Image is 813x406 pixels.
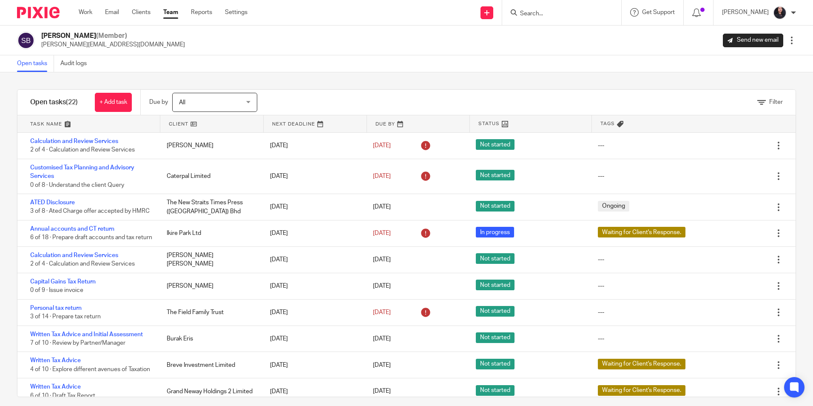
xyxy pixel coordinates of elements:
[476,170,515,180] span: Not started
[373,362,391,368] span: [DATE]
[598,359,685,369] span: Waiting for Client's Response.
[373,283,391,289] span: [DATE]
[30,340,125,346] span: 7 of 10 · Review by Partner/Manager
[262,225,364,242] div: [DATE]
[105,8,119,17] a: Email
[163,8,178,17] a: Team
[158,383,261,400] div: Grand Neway Holdings 2 Limited
[476,280,515,290] span: Not started
[30,279,96,285] a: Capital Gains Tax Return
[598,385,685,396] span: Waiting for Client's Response.
[262,330,364,347] div: [DATE]
[30,209,150,214] span: 3 of 8 · Ated Charge offer accepted by HMRC
[373,143,391,149] span: [DATE]
[598,255,604,264] div: ---
[30,305,82,311] a: Personal tax return
[158,225,261,242] div: Ikire Park Ltd
[225,8,247,17] a: Settings
[158,137,261,154] div: [PERSON_NAME]
[30,200,75,206] a: ATED Disclosure
[373,204,391,210] span: [DATE]
[262,137,364,154] div: [DATE]
[30,287,83,293] span: 0 of 9 · Issue invoice
[642,9,675,15] span: Get Support
[30,252,118,258] a: Calculation and Review Services
[262,357,364,374] div: [DATE]
[30,235,152,241] span: 6 of 18 · Prepare draft accounts and tax return
[373,309,391,315] span: [DATE]
[769,99,783,105] span: Filter
[476,139,515,150] span: Not started
[17,31,35,49] img: svg%3E
[598,172,604,180] div: ---
[158,304,261,321] div: The Field Family Trust
[598,335,604,343] div: ---
[723,34,783,47] a: Send new email
[30,147,135,153] span: 2 of 4 · Calculation and Review Services
[476,201,515,212] span: Not started
[17,7,60,18] img: Pixie
[373,336,391,342] span: [DATE]
[476,306,515,317] span: Not started
[158,194,261,220] div: The New Straits Times Press ([GEOGRAPHIC_DATA]) Bhd
[191,8,212,17] a: Reports
[95,93,132,112] a: + Add task
[60,55,93,72] a: Audit logs
[30,226,114,232] a: Annual accounts and CT return
[476,332,515,343] span: Not started
[262,168,364,185] div: [DATE]
[30,384,81,390] a: Written Tax Advice
[158,357,261,374] div: Breve Investment Limited
[41,31,185,40] h2: [PERSON_NAME]
[373,257,391,263] span: [DATE]
[79,8,92,17] a: Work
[41,40,185,49] p: [PERSON_NAME][EMAIL_ADDRESS][DOMAIN_NAME]
[262,198,364,215] div: [DATE]
[30,261,135,267] span: 2 of 4 · Calculation and Review Services
[30,138,118,144] a: Calculation and Review Services
[722,8,769,17] p: [PERSON_NAME]
[158,277,261,294] div: [PERSON_NAME]
[30,393,95,399] span: 6 of 10 · Draft Tax Report
[30,98,78,107] h1: Open tasks
[30,165,134,179] a: Customised Tax Planning and Advisory Services
[519,10,596,18] input: Search
[262,251,364,268] div: [DATE]
[476,253,515,264] span: Not started
[17,55,54,72] a: Open tasks
[262,383,364,400] div: [DATE]
[30,314,101,320] span: 3 of 14 · Prepare tax return
[373,230,391,236] span: [DATE]
[478,120,500,127] span: Status
[598,201,629,212] span: Ongoing
[476,227,514,237] span: In progress
[158,168,261,185] div: Caterpal Limited
[262,304,364,321] div: [DATE]
[30,357,81,363] a: Written Tax Advice
[158,247,261,273] div: [PERSON_NAME] [PERSON_NAME]
[66,99,78,106] span: (22)
[30,332,143,337] a: Written Tax Advice and Initial Assessment
[179,100,185,106] span: All
[30,182,124,188] span: 0 of 8 · Understand the client Query
[373,173,391,179] span: [DATE]
[373,389,391,395] span: [DATE]
[158,330,261,347] div: Burak Eris
[598,308,604,317] div: ---
[149,98,168,106] p: Due by
[30,366,150,372] span: 4 of 10 · Explore different avenues of Taxation
[598,141,604,150] div: ---
[476,359,515,369] span: Not started
[132,8,151,17] a: Clients
[598,282,604,290] div: ---
[600,120,615,127] span: Tags
[476,385,515,396] span: Not started
[773,6,787,20] img: MicrosoftTeams-image.jfif
[598,227,685,237] span: Waiting for Client's Response.
[262,277,364,294] div: [DATE]
[96,32,127,39] span: (Member)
